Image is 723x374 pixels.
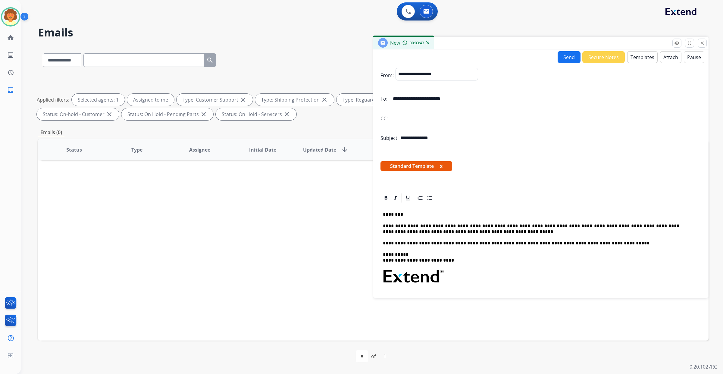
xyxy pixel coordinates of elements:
mat-icon: search [206,57,214,64]
div: 1 [379,350,391,362]
button: Pause [684,51,704,63]
mat-icon: close [200,111,207,118]
span: Standard Template [380,161,452,171]
p: 0.20.1027RC [690,363,717,370]
mat-icon: fullscreen [687,40,692,46]
p: Emails (0) [38,129,64,136]
button: Attach [660,51,681,63]
button: Secure Notes [582,51,625,63]
div: Ordered List [416,193,425,203]
div: Type: Shipping Protection [255,94,334,106]
p: CC: [380,115,388,122]
p: Subject: [380,134,399,142]
span: Initial Date [249,146,276,153]
span: New [390,39,400,46]
mat-icon: close [283,111,290,118]
p: To: [380,95,387,102]
mat-icon: arrow_downward [341,146,348,153]
div: Italic [391,193,400,203]
button: Send [558,51,581,63]
span: 00:03:43 [410,41,424,46]
img: avatar [2,8,19,25]
mat-icon: close [321,96,328,103]
h2: Emails [38,27,709,39]
div: Bullet List [425,193,434,203]
button: Templates [627,51,658,63]
div: Selected agents: 1 [72,94,125,106]
div: Type: Customer Support [177,94,253,106]
mat-icon: inbox [7,86,14,94]
mat-icon: list_alt [7,52,14,59]
mat-icon: remove_red_eye [674,40,680,46]
div: Bold [381,193,390,203]
span: Assignee [189,146,210,153]
div: Status: On Hold - Servicers [216,108,296,120]
span: Updated Date [303,146,336,153]
div: Assigned to me [127,94,174,106]
p: From: [380,72,394,79]
mat-icon: close [700,40,705,46]
div: of [371,353,376,360]
span: Status [66,146,82,153]
mat-icon: close [239,96,247,103]
mat-icon: home [7,34,14,41]
div: Status: On Hold - Pending Parts [121,108,213,120]
div: Type: Reguard CS [336,94,396,106]
p: Applied filters: [37,96,69,103]
span: Type [131,146,142,153]
div: Underline [403,193,412,203]
div: Status: On-hold - Customer [37,108,119,120]
mat-icon: close [106,111,113,118]
mat-icon: history [7,69,14,76]
button: x [440,162,443,170]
